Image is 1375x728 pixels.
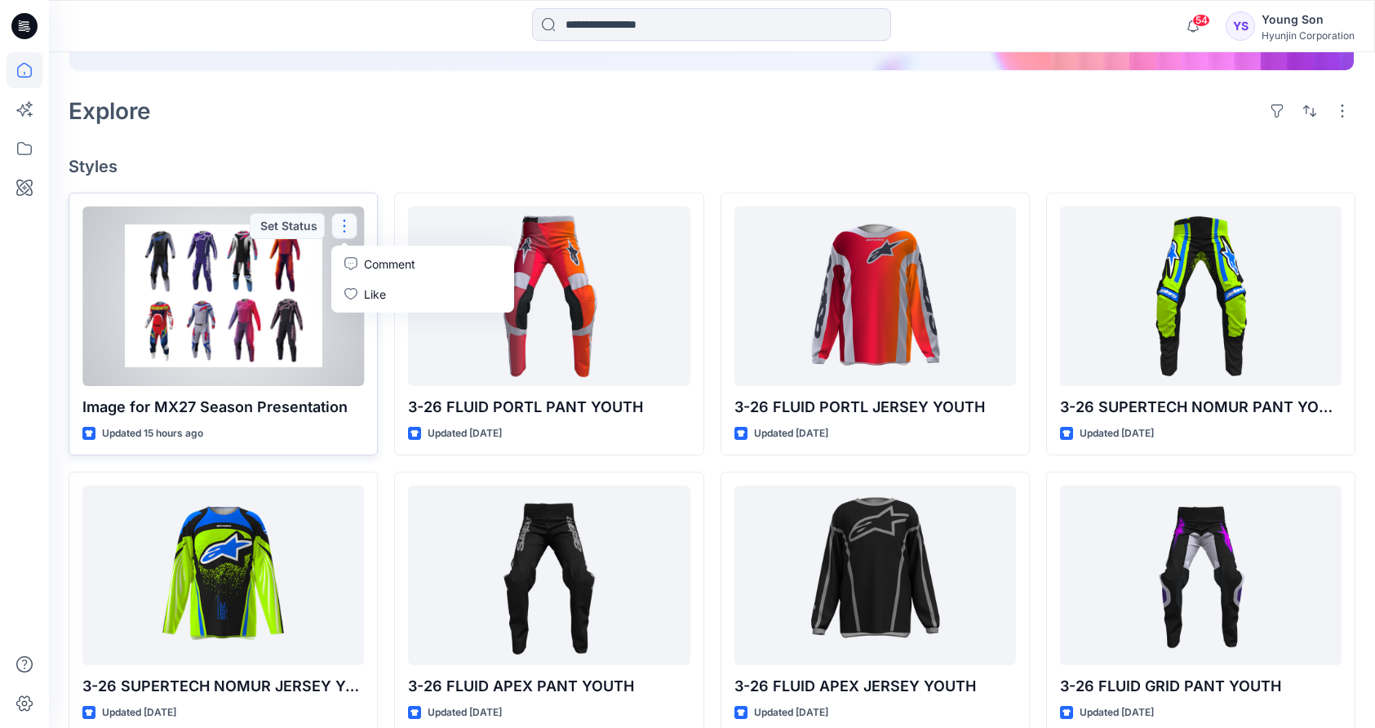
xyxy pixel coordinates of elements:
a: 3-26 FLUID PORTL JERSEY YOUTH [734,206,1016,386]
a: 3-26 SUPERTECH NOMUR PANT YOUTH [1060,206,1342,386]
a: 3-26 FLUID PORTL PANT YOUTH [408,206,690,386]
p: 3-26 FLUID PORTL JERSEY YOUTH [734,396,1016,419]
p: 3-26 FLUID PORTL PANT YOUTH [408,396,690,419]
p: 3-26 SUPERTECH NOMUR PANT YOUTH [1060,396,1342,419]
a: 3-26 SUPERTECH NOMUR JERSEY YOUTH [82,486,364,665]
h2: Explore [69,98,151,124]
a: Image for MX27 Season Presentation [82,206,364,386]
p: 3-26 FLUID APEX JERSEY YOUTH [734,675,1016,698]
a: 3-26 FLUID APEX JERSEY YOUTH [734,486,1016,665]
p: Updated [DATE] [1080,704,1154,721]
p: Like [364,286,386,303]
p: Updated [DATE] [754,425,828,442]
p: 3-26 FLUID APEX PANT YOUTH [408,675,690,698]
a: 3-26 FLUID APEX PANT YOUTH [408,486,690,665]
div: Young Son [1262,10,1355,29]
p: Updated [DATE] [754,704,828,721]
p: Updated [DATE] [102,704,176,721]
p: Comment [364,255,415,273]
p: Updated [DATE] [428,425,502,442]
p: Image for MX27 Season Presentation [82,396,364,419]
a: 3-26 FLUID GRID PANT YOUTH [1060,486,1342,665]
p: 3-26 SUPERTECH NOMUR JERSEY YOUTH [82,675,364,698]
div: Hyunjin Corporation [1262,29,1355,42]
p: 3-26 FLUID GRID PANT YOUTH [1060,675,1342,698]
p: Updated 15 hours ago [102,425,203,442]
span: 54 [1192,14,1210,27]
p: Updated [DATE] [428,704,502,721]
h4: Styles [69,157,1355,176]
div: YS [1226,11,1255,41]
p: Updated [DATE] [1080,425,1154,442]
